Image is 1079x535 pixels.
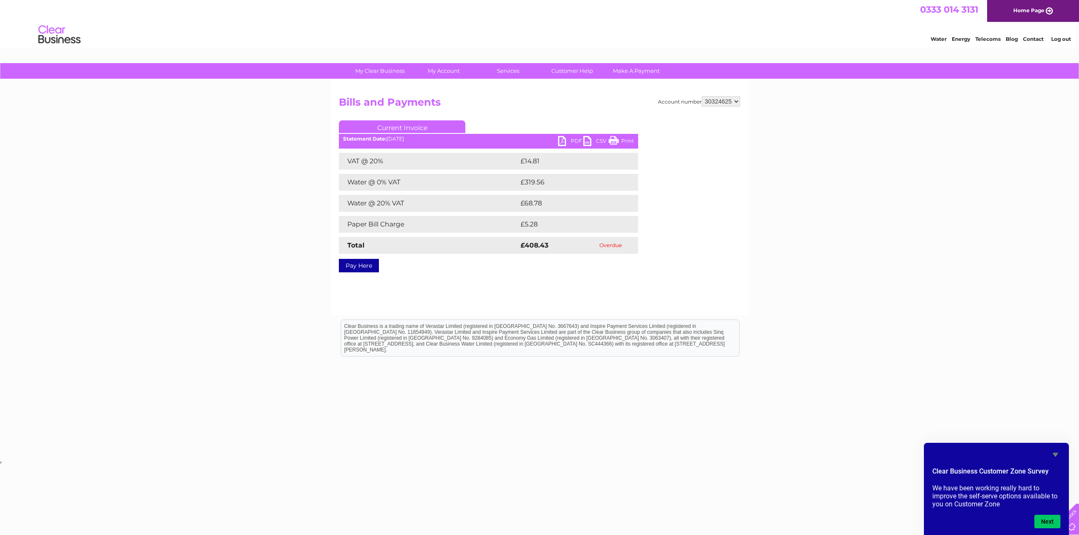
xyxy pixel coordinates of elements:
[339,153,518,170] td: VAT @ 20%
[609,136,634,148] a: Print
[341,5,739,41] div: Clear Business is a trading name of Verastar Limited (registered in [GEOGRAPHIC_DATA] No. 3667643...
[339,96,740,112] h2: Bills and Payments
[473,63,543,79] a: Services
[932,484,1060,508] p: We have been working really hard to improve the self-serve options available to you on Customer Zone
[409,63,479,79] a: My Account
[537,63,607,79] a: Customer Help
[920,4,978,15] a: 0333 014 3131
[345,63,415,79] a: My Clear Business
[1023,36,1044,42] a: Contact
[339,259,379,272] a: Pay Here
[339,216,518,233] td: Paper Bill Charge
[931,36,947,42] a: Water
[975,36,1001,42] a: Telecoms
[339,120,465,133] a: Current Invoice
[583,136,609,148] a: CSV
[932,450,1060,528] div: Clear Business Customer Zone Survey
[347,241,365,249] strong: Total
[339,195,518,212] td: Water @ 20% VAT
[1050,450,1060,460] button: Hide survey
[601,63,671,79] a: Make A Payment
[518,216,618,233] td: £5.28
[952,36,970,42] a: Energy
[518,153,620,170] td: £14.81
[343,136,387,142] b: Statement Date:
[658,96,740,106] div: Account number
[339,136,638,142] div: [DATE]
[932,466,1060,481] h2: Clear Business Customer Zone Survey
[1006,36,1018,42] a: Blog
[558,136,583,148] a: PDF
[521,241,548,249] strong: £408.43
[518,174,623,191] td: £319.56
[583,237,638,254] td: Overdue
[38,22,81,48] img: logo.png
[1051,36,1071,42] a: Log out
[1034,515,1060,528] button: Next question
[339,174,518,191] td: Water @ 0% VAT
[518,195,621,212] td: £68.78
